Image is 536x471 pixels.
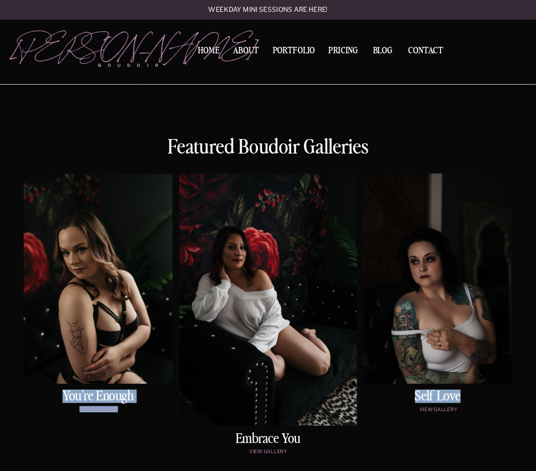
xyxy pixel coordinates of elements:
a: Contact [404,46,446,56]
h2: Featured Boudoir Galleries [159,135,377,162]
a: embrace You [194,432,343,446]
a: Self love [364,390,511,404]
a: view gallery [196,449,340,456]
a: Pricing [326,46,361,58]
a: You're enough [26,390,170,404]
a: [PERSON_NAME] [12,32,172,59]
a: view gallery [366,406,510,414]
a: BLOG [369,46,396,54]
a: About [231,46,261,58]
a: view gallery [26,406,170,414]
p: boudoir [98,63,173,69]
a: Portfolio [270,46,318,58]
a: Weekday mini sessions are here! [184,6,352,14]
